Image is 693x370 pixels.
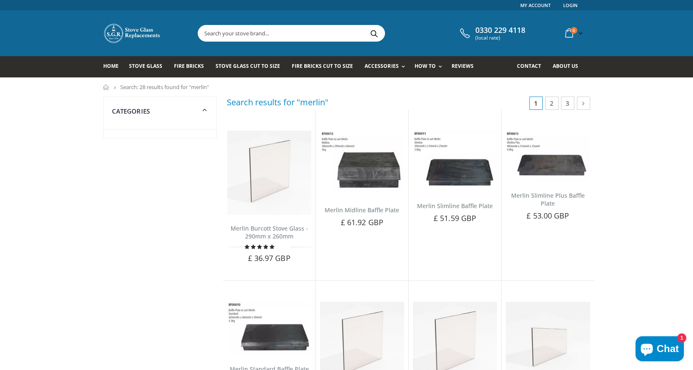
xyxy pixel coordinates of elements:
span: Accessories [365,62,398,70]
span: 5.00 stars [245,243,276,250]
img: Merlin Slimline Baffle Plate [413,131,497,191]
span: £ 51.59 GBP [434,213,476,223]
a: Accessories [365,56,409,77]
img: Merlin Standard Baffle Plate [227,302,311,355]
h3: Search results for "merlin" [227,97,328,108]
a: Merlin Slimline Plus Baffle Plate [511,191,585,207]
a: Stove Glass [129,56,169,77]
span: Stove Glass [129,62,162,70]
a: 3 [561,97,574,110]
span: How To [415,62,436,70]
span: Stove Glass Cut To Size [216,62,280,70]
a: About us [553,56,584,77]
span: Search: 28 results found for "merlin" [120,83,209,91]
a: Fire Bricks Cut To Size [292,56,359,77]
span: £ 61.92 GBP [341,217,383,227]
a: Merlin Slimline Baffle Plate [417,202,493,210]
span: About us [553,62,578,70]
span: (local rate) [475,35,525,41]
span: Categories [112,107,150,115]
a: How To [415,56,446,77]
span: Home [103,62,119,70]
input: Search your stove brand... [198,25,478,41]
a: Merlin Burcott Stove Glass - 290mm x 260mm [231,224,308,240]
span: Reviews [452,62,474,70]
a: Fire Bricks [174,56,210,77]
a: Home [103,56,125,77]
img: Merlin Midline Baffle Plate [320,131,404,196]
a: Reviews [452,56,480,77]
a: 2 [545,97,559,110]
button: Search [365,25,384,41]
span: £ 53.00 GBP [527,211,569,221]
a: 0 [562,25,584,41]
a: 0330 229 4118 (local rate) [458,26,525,41]
a: Merlin Midline Baffle Plate [325,206,399,214]
img: Stove Glass Replacement [103,23,161,44]
span: 0 [571,27,577,34]
a: Home [103,84,109,90]
span: £ 36.97 GBP [248,253,291,263]
img: Merlin Burcott Stove Glass [227,131,311,215]
span: Fire Bricks [174,62,204,70]
img: Merlin Slimline Plus Baffle Plate [506,131,590,182]
span: 0330 229 4118 [475,26,525,35]
a: Contact [517,56,547,77]
a: Stove Glass Cut To Size [216,56,286,77]
span: 1 [529,97,543,110]
span: Fire Bricks Cut To Size [292,62,353,70]
span: Contact [517,62,541,70]
inbox-online-store-chat: Shopify online store chat [633,336,686,363]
